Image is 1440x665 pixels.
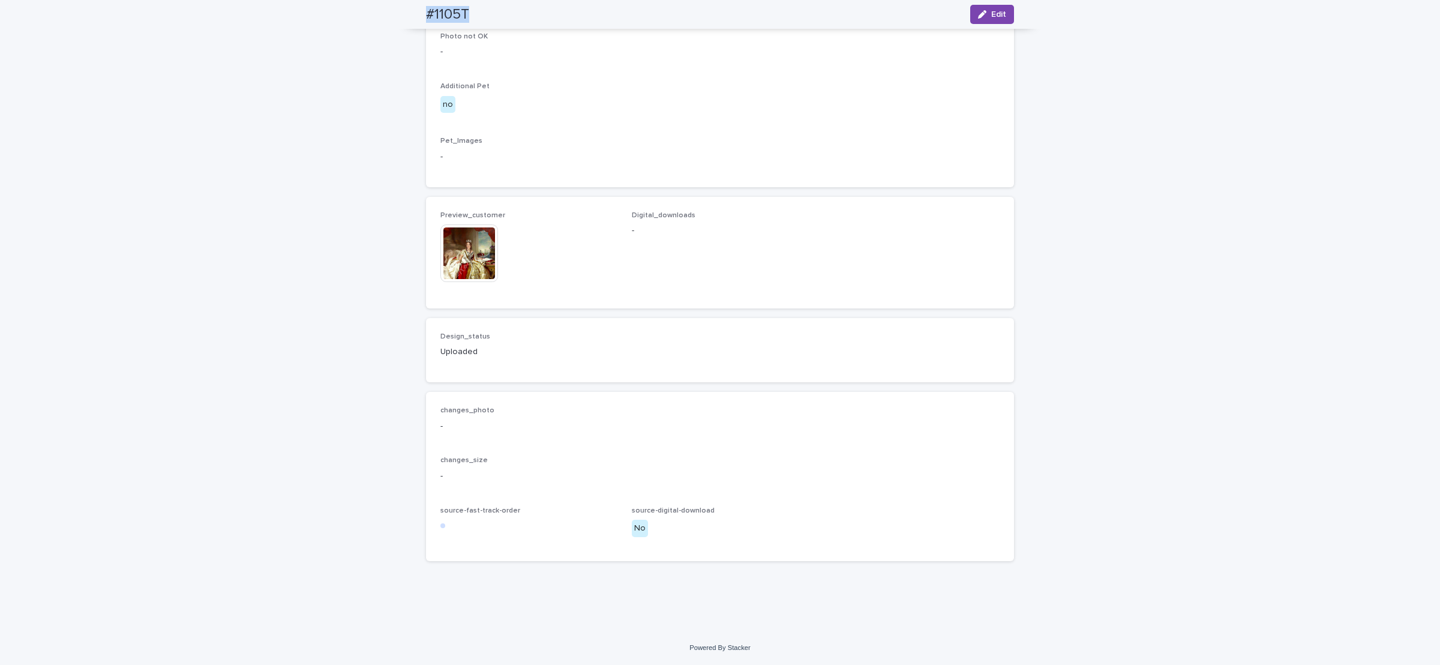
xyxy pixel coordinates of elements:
p: Uploaded [440,346,617,358]
span: Design_status [440,333,490,340]
span: Edit [991,10,1006,19]
span: Photo not OK [440,33,488,40]
p: - [440,46,1000,58]
span: Digital_downloads [632,212,695,219]
span: Preview_customer [440,212,505,219]
p: - [440,420,1000,433]
span: Pet_Images [440,137,482,145]
span: Additional Pet [440,83,490,90]
span: source-fast-track-order [440,507,520,514]
button: Edit [970,5,1014,24]
span: source-digital-download [632,507,715,514]
a: Powered By Stacker [689,644,750,651]
div: no [440,96,455,113]
span: changes_size [440,457,488,464]
div: No [632,520,648,537]
p: - [440,470,1000,483]
h2: #1105T [426,6,469,23]
span: changes_photo [440,407,494,414]
p: - [440,151,1000,163]
p: - [632,224,809,237]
